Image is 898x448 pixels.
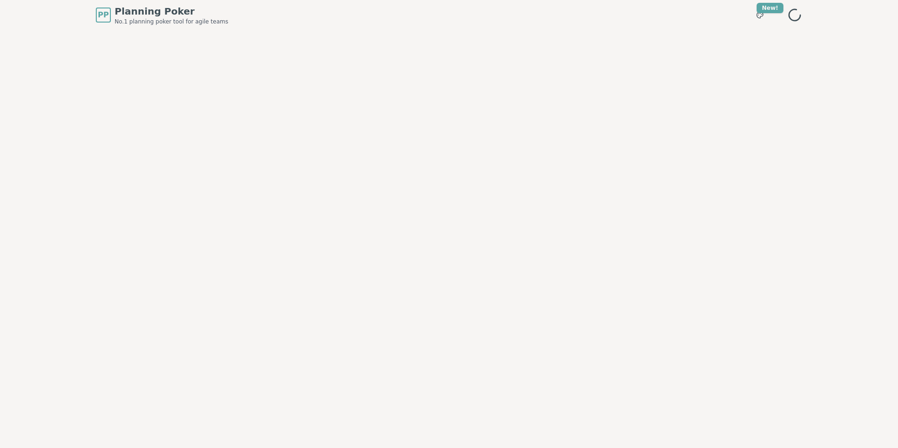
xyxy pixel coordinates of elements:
span: No.1 planning poker tool for agile teams [115,18,228,25]
span: PP [98,9,108,21]
a: PPPlanning PokerNo.1 planning poker tool for agile teams [96,5,228,25]
button: New! [751,7,768,23]
div: New! [757,3,783,13]
span: Planning Poker [115,5,228,18]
